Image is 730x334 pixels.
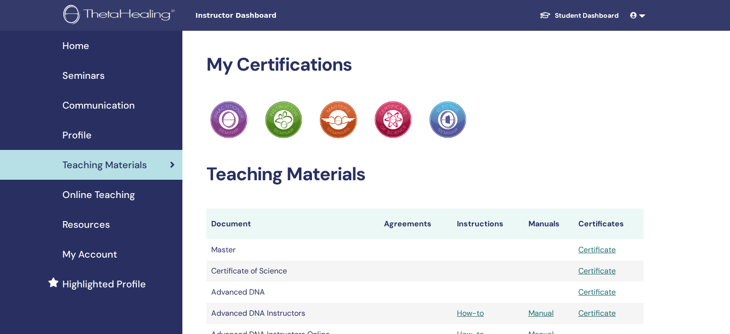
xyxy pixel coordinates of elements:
span: Profile [62,128,92,142]
a: Certificate [578,308,616,318]
h2: Teaching Materials [206,163,644,186]
a: Manual [528,308,554,318]
h2: My Certifications [206,54,644,76]
img: graduation-cap-white.svg [539,11,551,19]
a: Certificate [578,266,616,276]
a: How-to [457,308,484,318]
img: Practitioner [429,101,467,138]
img: Practitioner [265,101,302,138]
th: Document [206,209,379,239]
img: Practitioner [374,101,412,138]
span: Instructor Dashboard [195,11,339,21]
td: Advanced DNA [206,282,379,303]
span: Online Teaching [62,187,135,202]
a: Certificate [578,245,616,255]
img: Practitioner [320,101,357,138]
th: Manuals [524,209,574,239]
th: Certificates [574,209,644,239]
span: Home [62,38,89,53]
span: Communication [62,98,135,112]
th: Instructions [452,209,524,239]
img: logo.png [63,5,178,26]
td: Advanced DNA Instructors [206,303,379,324]
td: Master [206,239,379,260]
a: Student Dashboard [532,7,626,25]
span: Resources [62,217,110,232]
td: Certificate of Science [206,260,379,282]
span: My Account [62,247,117,261]
a: Certificate [578,287,616,297]
img: Practitioner [210,101,248,138]
span: Seminars [62,68,105,83]
th: Agreements [379,209,452,239]
span: Highlighted Profile [62,277,146,291]
span: Teaching Materials [62,158,147,172]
